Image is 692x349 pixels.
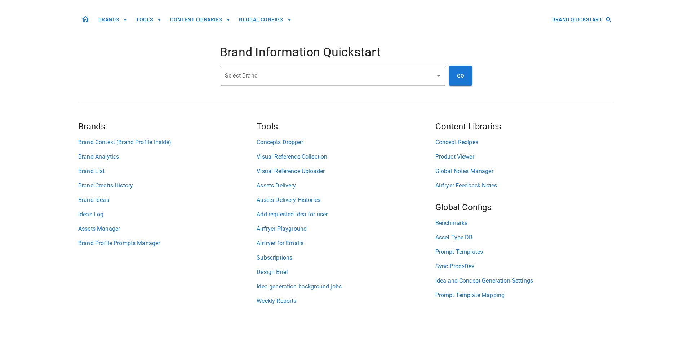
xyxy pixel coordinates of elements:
[78,196,257,204] a: Brand Ideas
[435,219,614,227] a: Benchmarks
[257,239,435,248] a: Airfryer for Emails
[257,253,435,262] a: Subscriptions
[257,282,435,291] a: Idea generation background jobs
[449,66,472,86] button: GO
[435,121,614,132] h5: Content Libraries
[96,13,130,26] button: BRANDS
[435,262,614,271] a: Sync Prod>Dev
[434,71,444,81] button: Open
[78,210,257,219] a: Ideas Log
[236,13,294,26] button: GLOBAL CONFIGS
[257,225,435,233] a: Airfryer Playground
[435,153,614,161] a: Product Viewer
[257,181,435,190] a: Assets Delivery
[435,291,614,300] a: Prompt Template Mapping
[435,248,614,256] a: Prompt Templates
[435,167,614,176] a: Global Notes Manager
[78,181,257,190] a: Brand Credits History
[257,138,435,147] a: Concepts Dropper
[257,167,435,176] a: Visual Reference Uploader
[78,121,257,132] h5: Brands
[257,297,435,305] a: Weekly Reports
[435,277,614,285] a: Idea and Concept Generation Settings
[257,153,435,161] a: Visual Reference Collection
[257,196,435,204] a: Assets Delivery Histories
[220,45,472,60] h4: Brand Information Quickstart
[133,13,164,26] button: TOOLS
[435,138,614,147] a: Concept Recipes
[257,210,435,219] a: Add requested Idea for user
[78,167,257,176] a: Brand List
[435,181,614,190] a: Airfryer Feedback Notes
[435,202,614,213] h5: Global Configs
[78,138,257,147] a: Brand Context (Brand Profile inside)
[78,239,257,248] a: Brand Profile Prompts Manager
[549,13,614,26] button: BRAND QUICKSTART
[78,225,257,233] a: Assets Manager
[257,268,435,277] a: Design Brief
[435,233,614,242] a: Asset Type DB
[257,121,435,132] h5: Tools
[78,153,257,161] a: Brand Analytics
[167,13,233,26] button: CONTENT LIBRARIES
